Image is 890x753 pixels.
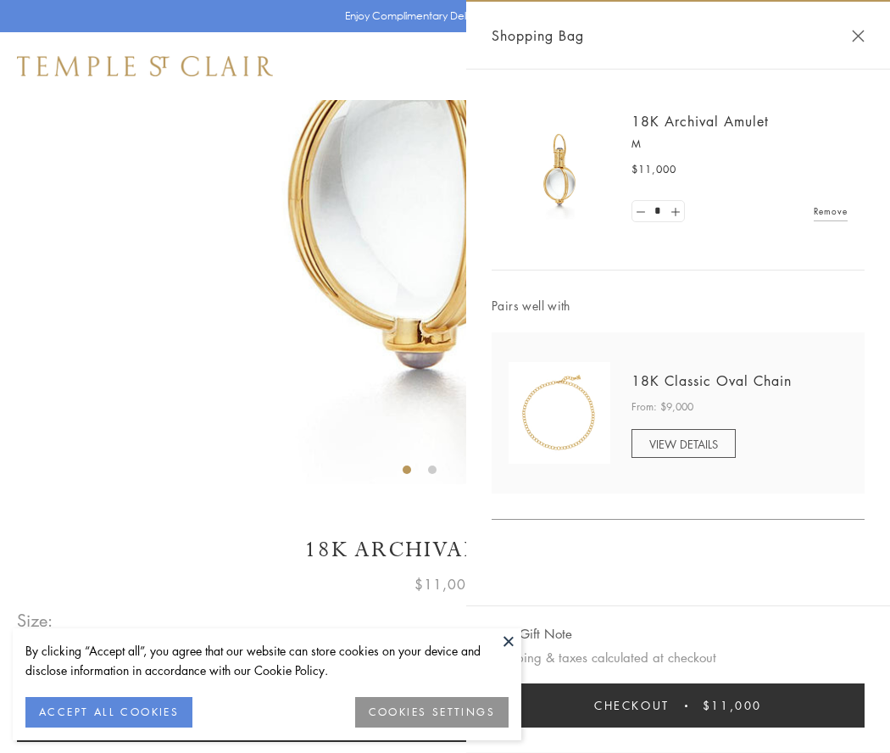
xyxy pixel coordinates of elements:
[666,201,683,222] a: Set quantity to 2
[852,30,865,42] button: Close Shopping Bag
[509,362,610,464] img: N88865-OV18
[355,697,509,728] button: COOKIES SETTINGS
[345,8,537,25] p: Enjoy Complimentary Delivery & Returns
[631,429,736,458] a: VIEW DETAILS
[492,683,865,728] button: Checkout $11,000
[25,697,192,728] button: ACCEPT ALL COOKIES
[492,623,572,644] button: Add Gift Note
[631,136,848,153] p: M
[25,641,509,680] div: By clicking “Accept all”, you agree that our website can store cookies on your device and disclos...
[649,436,718,452] span: VIEW DETAILS
[17,606,54,634] span: Size:
[632,201,649,222] a: Set quantity to 0
[814,202,848,220] a: Remove
[492,647,865,668] p: Shipping & taxes calculated at checkout
[631,371,792,390] a: 18K Classic Oval Chain
[594,696,670,715] span: Checkout
[492,25,584,47] span: Shopping Bag
[509,119,610,220] img: 18K Archival Amulet
[703,696,762,715] span: $11,000
[631,161,676,178] span: $11,000
[492,296,865,315] span: Pairs well with
[17,535,873,565] h1: 18K Archival Amulet
[414,573,476,595] span: $11,000
[631,399,693,416] span: From: $9,000
[631,112,769,131] a: 18K Archival Amulet
[17,56,273,76] img: Temple St. Clair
